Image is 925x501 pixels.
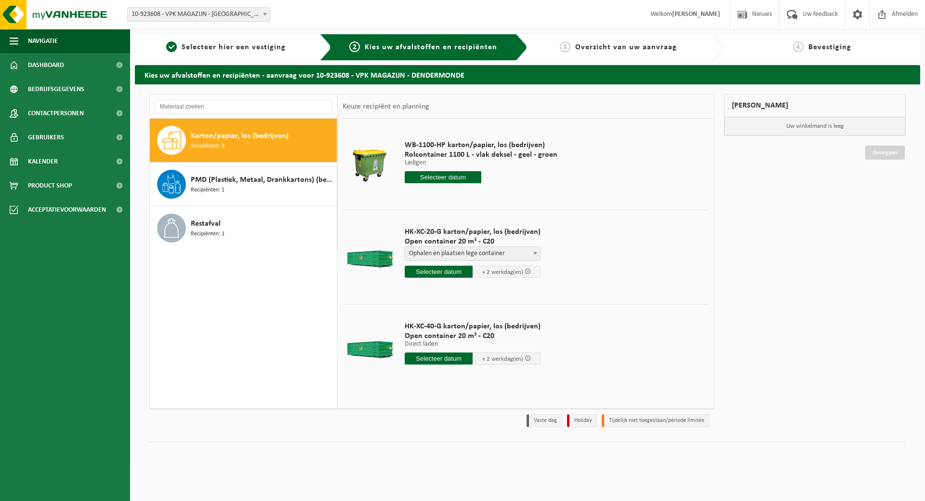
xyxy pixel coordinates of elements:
[567,414,597,427] li: Holiday
[28,53,64,77] span: Dashboard
[349,41,360,52] span: 2
[28,174,72,198] span: Product Shop
[405,322,541,331] span: HK-XC-40-G karton/papier, los (bedrijven)
[405,150,557,160] span: Rolcontainer 1100 L - vlak deksel - geel - groen
[725,117,906,135] p: Uw winkelmand is leeg
[166,41,177,52] span: 1
[28,198,106,222] span: Acceptatievoorwaarden
[602,414,710,427] li: Tijdelijk niet toegestaan/période limitée
[405,171,481,183] input: Selecteer datum
[155,99,332,114] input: Materiaal zoeken
[127,7,270,22] span: 10-923608 - VPK MAGAZIJN - DENDERMONDE
[405,140,557,150] span: WB-1100-HP karton/papier, los (bedrijven)
[560,41,570,52] span: 3
[405,331,541,341] span: Open container 20 m³ - C20
[28,29,58,53] span: Navigatie
[405,341,541,348] p: Direct laden
[182,43,286,51] span: Selecteer hier een vestiging
[135,65,920,84] h2: Kies uw afvalstoffen en recipiënten - aanvraag voor 10-923608 - VPK MAGAZIJN - DENDERMONDE
[405,352,473,365] input: Selecteer datum
[191,130,289,142] span: Karton/papier, los (bedrijven)
[724,94,906,117] div: [PERSON_NAME]
[191,142,225,151] span: Recipiënten: 3
[191,186,225,195] span: Recipiënten: 1
[140,41,312,53] a: 1Selecteer hier een vestiging
[793,41,804,52] span: 4
[865,146,905,160] a: Doorgaan
[405,227,541,237] span: HK-XC-20-G karton/papier, los (bedrijven)
[128,8,270,21] span: 10-923608 - VPK MAGAZIJN - DENDERMONDE
[191,230,225,239] span: Recipiënten: 1
[405,266,473,278] input: Selecteer datum
[405,160,557,166] p: Ledigen
[575,43,677,51] span: Overzicht van uw aanvraag
[405,247,540,260] span: Ophalen en plaatsen lege container
[28,149,58,174] span: Kalender
[405,246,541,261] span: Ophalen en plaatsen lege container
[28,77,84,101] span: Bedrijfsgegevens
[150,162,337,206] button: PMD (Plastiek, Metaal, Drankkartons) (bedrijven) Recipiënten: 1
[150,206,337,250] button: Restafval Recipiënten: 1
[365,43,497,51] span: Kies uw afvalstoffen en recipiënten
[191,218,221,230] span: Restafval
[482,269,523,275] span: + 2 werkdag(en)
[405,237,541,246] span: Open container 20 m³ - C20
[672,11,720,18] strong: [PERSON_NAME]
[482,356,523,362] span: + 2 werkdag(en)
[28,125,64,149] span: Gebruikers
[338,95,434,119] div: Keuze recipiënt en planning
[808,43,851,51] span: Bevestiging
[527,414,562,427] li: Vaste dag
[150,119,337,162] button: Karton/papier, los (bedrijven) Recipiënten: 3
[191,174,334,186] span: PMD (Plastiek, Metaal, Drankkartons) (bedrijven)
[28,101,84,125] span: Contactpersonen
